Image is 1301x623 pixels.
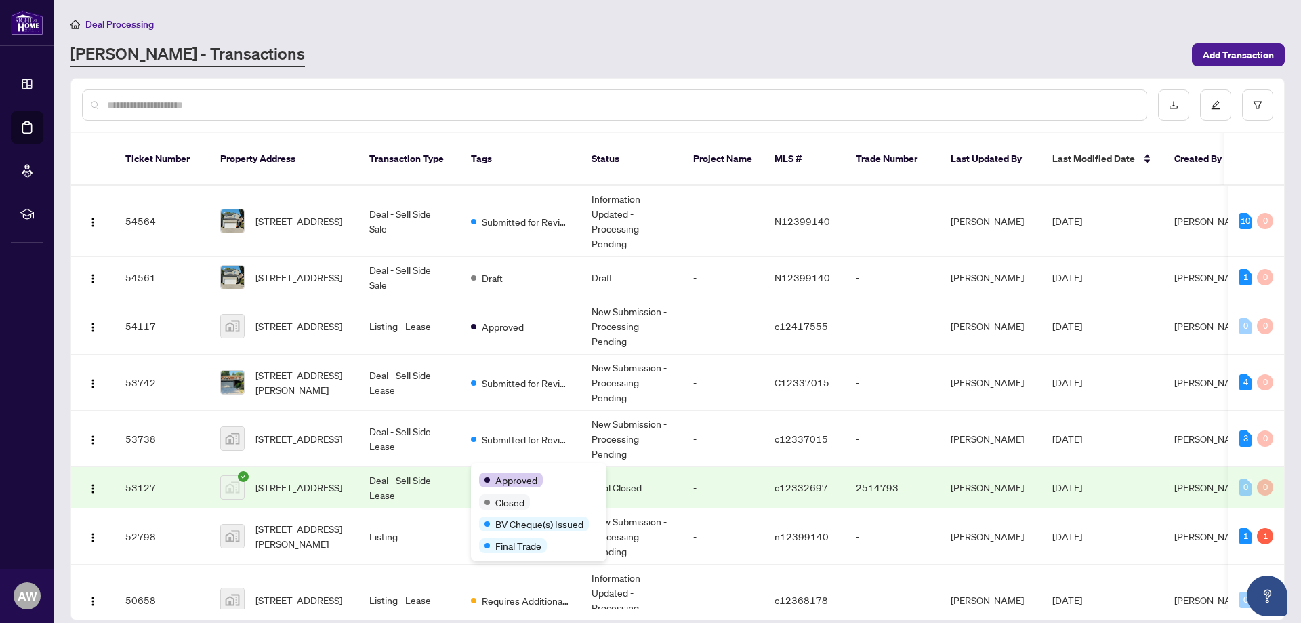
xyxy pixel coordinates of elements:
span: Add Transaction [1203,44,1274,66]
img: Logo [87,217,98,228]
div: 0 [1257,269,1273,285]
button: edit [1200,89,1231,121]
td: 2514793 [845,467,940,508]
div: 0 [1257,318,1273,334]
span: [PERSON_NAME] [1174,594,1247,606]
span: [STREET_ADDRESS] [255,592,342,607]
th: Transaction Type [358,133,460,186]
button: Logo [82,428,104,449]
span: check-circle [238,471,249,482]
span: [PERSON_NAME] [1174,433,1247,445]
td: New Submission - Processing Pending [581,508,682,565]
td: Listing - Lease [358,298,460,355]
span: Closed [495,495,524,510]
button: Logo [82,525,104,547]
td: - [682,257,764,298]
td: [PERSON_NAME] [940,508,1041,565]
img: thumbnail-img [221,588,244,611]
span: home [70,20,80,29]
span: [STREET_ADDRESS] [255,431,342,446]
td: [PERSON_NAME] [940,355,1041,411]
td: Deal Closed [581,467,682,508]
span: [STREET_ADDRESS] [255,319,342,334]
td: - [682,298,764,355]
span: N12399140 [775,271,830,283]
th: Project Name [682,133,764,186]
span: [PERSON_NAME] [1174,481,1247,494]
img: thumbnail-img [221,371,244,394]
div: 0 [1239,318,1252,334]
img: Logo [87,322,98,333]
div: 3 [1239,430,1252,447]
td: - [682,355,764,411]
button: Open asap [1247,576,1287,616]
div: 1 [1239,269,1252,285]
span: filter [1253,100,1262,110]
div: 0 [1239,592,1252,608]
button: Add Transaction [1192,43,1285,66]
span: c12332697 [775,481,828,494]
td: [PERSON_NAME] [940,467,1041,508]
td: 52798 [115,508,209,565]
td: - [845,411,940,467]
span: [PERSON_NAME] [1174,530,1247,542]
span: [DATE] [1052,320,1082,332]
th: Status [581,133,682,186]
td: [PERSON_NAME] [940,257,1041,298]
td: Information Updated - Processing Pending [581,186,682,257]
div: 10 [1239,213,1252,229]
span: [PERSON_NAME] [1174,271,1247,283]
td: New Submission - Processing Pending [581,355,682,411]
button: Logo [82,477,104,498]
span: [STREET_ADDRESS] [255,270,342,285]
span: [PERSON_NAME] [1174,215,1247,227]
th: MLS # [764,133,845,186]
td: - [845,186,940,257]
span: [STREET_ADDRESS][PERSON_NAME] [255,367,348,397]
span: download [1169,100,1178,110]
img: Logo [87,435,98,445]
button: Logo [82,266,104,288]
span: Approved [495,473,537,487]
th: Last Modified Date [1041,133,1163,186]
div: 0 [1257,479,1273,496]
button: download [1158,89,1189,121]
td: Deal - Sell Side Sale [358,257,460,298]
td: - [682,186,764,257]
td: [PERSON_NAME] [940,411,1041,467]
div: 0 [1257,374,1273,390]
span: Submitted for Review [482,376,570,390]
span: Final Trade [495,538,541,553]
img: thumbnail-img [221,209,244,233]
th: Property Address [209,133,358,186]
td: - [682,467,764,508]
td: 53738 [115,411,209,467]
td: Deal - Sell Side Lease [358,355,460,411]
img: Logo [87,532,98,543]
img: thumbnail-img [221,427,244,450]
button: Logo [82,371,104,393]
div: 1 [1257,528,1273,544]
span: [STREET_ADDRESS] [255,214,342,228]
td: Draft [581,257,682,298]
div: 0 [1239,479,1252,496]
td: New Submission - Processing Pending [581,298,682,355]
span: [STREET_ADDRESS] [255,480,342,495]
span: Approved [482,319,524,334]
a: [PERSON_NAME] - Transactions [70,43,305,67]
button: Logo [82,210,104,232]
td: - [845,508,940,565]
td: - [682,508,764,565]
span: [PERSON_NAME] [1174,376,1247,388]
span: Last Modified Date [1052,151,1135,166]
td: - [845,298,940,355]
span: c12337015 [775,433,828,445]
div: 4 [1239,374,1252,390]
span: AW [18,586,37,605]
td: - [845,355,940,411]
td: 54561 [115,257,209,298]
td: 53127 [115,467,209,508]
span: Deal Processing [85,18,154,31]
td: 53742 [115,355,209,411]
span: [DATE] [1052,271,1082,283]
